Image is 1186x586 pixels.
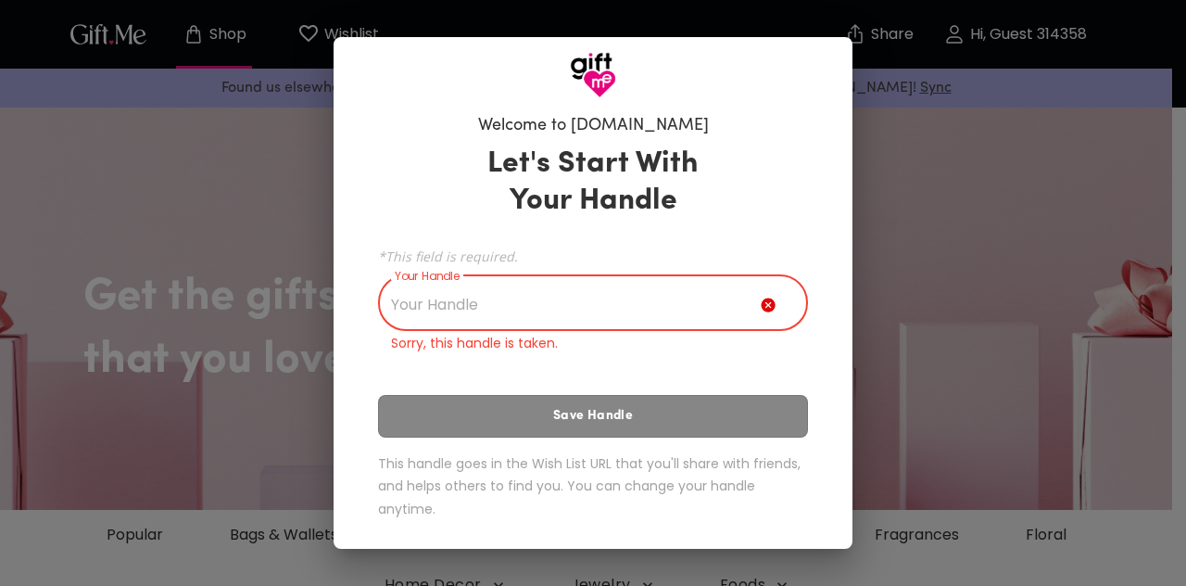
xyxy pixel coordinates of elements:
[378,279,761,331] input: Your Handle
[478,115,709,137] h6: Welcome to [DOMAIN_NAME]
[570,52,616,98] img: GiftMe Logo
[391,334,795,353] p: Sorry, this handle is taken.
[378,452,808,521] h6: This handle goes in the Wish List URL that you'll share with friends, and helps others to find yo...
[464,146,722,220] h3: Let's Start With Your Handle
[378,248,808,265] span: *This field is required.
